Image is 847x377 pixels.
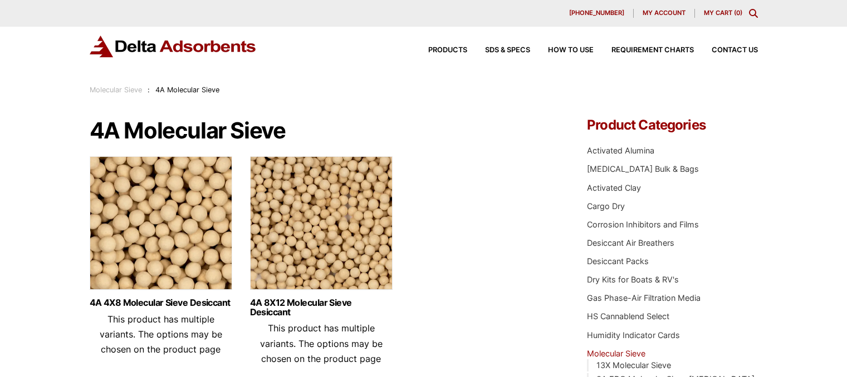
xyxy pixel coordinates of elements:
[90,298,232,307] a: 4A 4X8 Molecular Sieve Desiccant
[569,10,624,16] span: [PHONE_NUMBER]
[587,238,674,247] a: Desiccant Air Breathers
[560,9,634,18] a: [PHONE_NUMBER]
[587,118,757,132] h4: Product Categories
[587,330,680,340] a: Humidity Indicator Cards
[587,256,649,266] a: Desiccant Packs
[587,349,645,358] a: Molecular Sieve
[250,298,393,317] a: 4A 8X12 Molecular Sieve Desiccant
[736,9,740,17] span: 0
[148,86,150,94] span: :
[587,275,679,284] a: Dry Kits for Boats & RV's
[428,47,467,54] span: Products
[587,220,699,229] a: Corrosion Inhibitors and Films
[594,47,694,54] a: Requirement Charts
[410,47,467,54] a: Products
[467,47,530,54] a: SDS & SPECS
[587,311,669,321] a: HS Cannablend Select
[530,47,594,54] a: How to Use
[596,360,671,370] a: 13X Molecular Sieve
[634,9,695,18] a: My account
[100,314,222,355] span: This product has multiple variants. The options may be chosen on the product page
[712,47,758,54] span: Contact Us
[587,146,654,155] a: Activated Alumina
[90,118,554,143] h1: 4A Molecular Sieve
[260,323,383,364] span: This product has multiple variants. The options may be chosen on the product page
[643,10,686,16] span: My account
[587,164,699,173] a: [MEDICAL_DATA] Bulk & Bags
[90,86,142,94] a: Molecular Sieve
[587,183,641,192] a: Activated Clay
[90,36,257,57] img: Delta Adsorbents
[749,9,758,18] div: Toggle Modal Content
[704,9,742,17] a: My Cart (0)
[587,293,701,302] a: Gas Phase-Air Filtration Media
[587,201,625,211] a: Cargo Dry
[485,47,530,54] span: SDS & SPECS
[155,86,219,94] span: 4A Molecular Sieve
[611,47,694,54] span: Requirement Charts
[548,47,594,54] span: How to Use
[694,47,758,54] a: Contact Us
